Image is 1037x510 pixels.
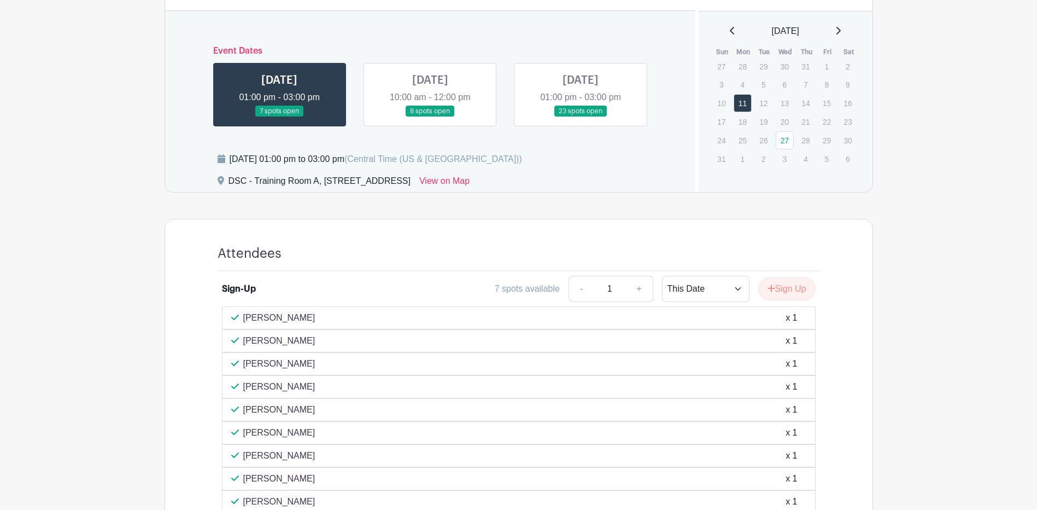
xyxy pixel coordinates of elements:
[243,449,315,462] p: [PERSON_NAME]
[786,311,797,324] div: x 1
[712,95,730,112] p: 10
[712,58,730,75] p: 27
[734,94,752,112] a: 11
[838,47,859,57] th: Sat
[796,76,815,93] p: 7
[229,175,411,192] div: DSC - Training Room A, [STREET_ADDRESS]
[712,132,730,149] p: 24
[419,175,470,192] a: View on Map
[818,58,836,75] p: 1
[775,47,796,57] th: Wed
[218,246,282,262] h4: Attendees
[754,58,772,75] p: 29
[243,403,315,416] p: [PERSON_NAME]
[796,113,815,130] p: 21
[796,95,815,112] p: 14
[344,154,522,164] span: (Central Time (US & [GEOGRAPHIC_DATA]))
[712,76,730,93] p: 3
[754,150,772,167] p: 2
[818,95,836,112] p: 15
[569,276,594,302] a: -
[772,25,799,38] span: [DATE]
[776,150,794,167] p: 3
[818,150,836,167] p: 5
[839,113,857,130] p: 23
[734,58,752,75] p: 28
[243,311,315,324] p: [PERSON_NAME]
[495,282,560,295] div: 7 spots available
[786,426,797,439] div: x 1
[786,449,797,462] div: x 1
[625,276,653,302] a: +
[243,495,315,508] p: [PERSON_NAME]
[733,47,754,57] th: Mon
[776,131,794,149] a: 27
[839,132,857,149] p: 30
[734,150,752,167] p: 1
[796,132,815,149] p: 28
[243,472,315,485] p: [PERSON_NAME]
[839,58,857,75] p: 2
[817,47,839,57] th: Fri
[754,76,772,93] p: 5
[754,95,772,112] p: 12
[786,380,797,393] div: x 1
[243,357,315,370] p: [PERSON_NAME]
[786,334,797,347] div: x 1
[818,132,836,149] p: 29
[712,150,730,167] p: 31
[754,132,772,149] p: 26
[734,132,752,149] p: 25
[796,58,815,75] p: 31
[776,95,794,112] p: 13
[839,76,857,93] p: 9
[734,76,752,93] p: 4
[776,58,794,75] p: 30
[712,47,733,57] th: Sun
[754,47,775,57] th: Tue
[786,357,797,370] div: x 1
[818,113,836,130] p: 22
[796,150,815,167] p: 4
[204,46,657,56] h6: Event Dates
[786,495,797,508] div: x 1
[222,282,256,295] div: Sign-Up
[786,472,797,485] div: x 1
[786,403,797,416] div: x 1
[839,150,857,167] p: 6
[758,277,816,300] button: Sign Up
[754,113,772,130] p: 19
[243,334,315,347] p: [PERSON_NAME]
[796,47,817,57] th: Thu
[712,113,730,130] p: 17
[230,153,522,166] div: [DATE] 01:00 pm to 03:00 pm
[839,95,857,112] p: 16
[734,113,752,130] p: 18
[776,113,794,130] p: 20
[243,426,315,439] p: [PERSON_NAME]
[776,76,794,93] p: 6
[818,76,836,93] p: 8
[243,380,315,393] p: [PERSON_NAME]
